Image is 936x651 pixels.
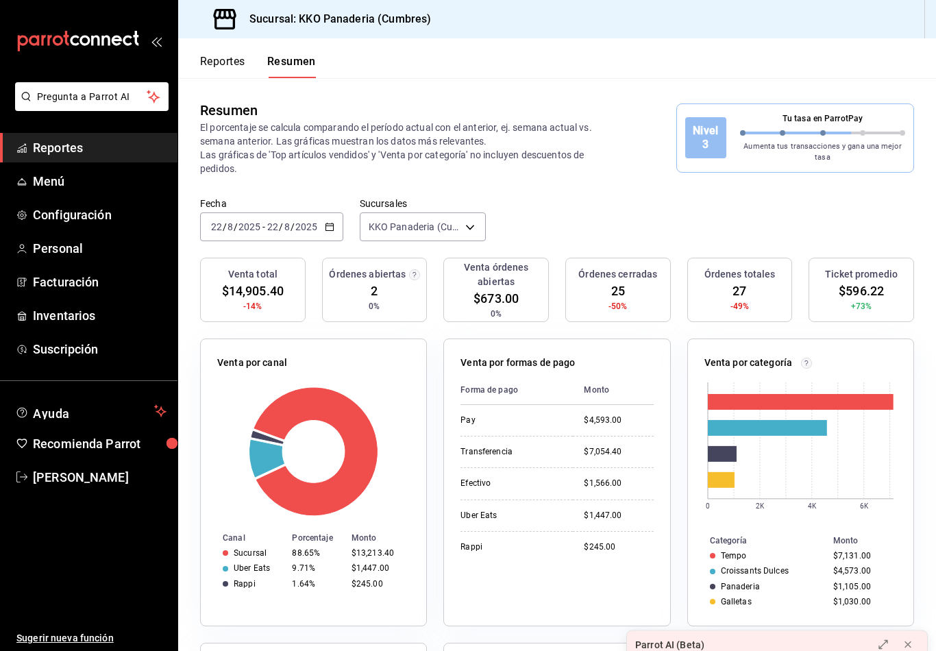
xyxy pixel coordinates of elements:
[721,597,752,606] div: Galletas
[860,502,869,510] text: 6K
[223,221,227,232] span: /
[33,273,167,291] span: Facturación
[200,55,316,78] div: navigation tabs
[234,221,238,232] span: /
[346,530,426,545] th: Monto
[833,597,891,606] div: $1,030.00
[833,551,891,561] div: $7,131.00
[685,117,726,158] div: Nivel 3
[33,206,167,224] span: Configuración
[491,308,502,320] span: 0%
[210,221,223,232] input: --
[33,340,167,358] span: Suscripción
[460,446,562,458] div: Transferencia
[740,141,905,164] p: Aumenta tus transacciones y gana una mejor tasa
[217,356,287,370] p: Venta por canal
[449,260,543,289] h3: Venta órdenes abiertas
[584,510,653,521] div: $1,447.00
[460,541,562,553] div: Rappi
[238,221,261,232] input: ----
[688,533,828,548] th: Categoría
[704,356,793,370] p: Venta por categoría
[262,221,265,232] span: -
[851,300,872,312] span: +73%
[200,199,343,208] label: Fecha
[721,582,760,591] div: Panaderia
[33,403,149,419] span: Ayuda
[360,199,486,208] label: Sucursales
[352,548,404,558] div: $13,213.40
[573,376,653,405] th: Monto
[608,300,628,312] span: -50%
[291,221,295,232] span: /
[37,90,147,104] span: Pregunta a Parrot AI
[584,478,653,489] div: $1,566.00
[721,566,789,576] div: Croissants Dulces
[292,563,340,573] div: 9.71%
[833,566,891,576] div: $4,573.00
[295,221,318,232] input: ----
[200,55,245,78] button: Reportes
[15,82,169,111] button: Pregunta a Parrot AI
[279,221,283,232] span: /
[352,579,404,589] div: $245.00
[808,502,817,510] text: 4K
[234,579,256,589] div: Rappi
[267,55,316,78] button: Resumen
[292,548,340,558] div: 88.65%
[286,530,345,545] th: Porcentaje
[234,563,270,573] div: Uber Eats
[584,541,653,553] div: $245.00
[473,289,519,308] span: $673.00
[267,221,279,232] input: --
[200,100,258,121] div: Resumen
[33,239,167,258] span: Personal
[33,138,167,157] span: Reportes
[839,282,884,300] span: $596.22
[234,548,267,558] div: Sucursal
[200,121,617,175] p: El porcentaje se calcula comparando el período actual con el anterior, ej. semana actual vs. sema...
[706,502,710,510] text: 0
[756,502,765,510] text: 2K
[460,376,573,405] th: Forma de pago
[369,220,460,234] span: KKO Panaderia (Cumbres)
[740,112,905,125] p: Tu tasa en ParrotPay
[284,221,291,232] input: --
[10,99,169,114] a: Pregunta a Parrot AI
[227,221,234,232] input: --
[352,563,404,573] div: $1,447.00
[329,267,406,282] h3: Órdenes abiertas
[243,300,262,312] span: -14%
[33,434,167,453] span: Recomienda Parrot
[33,306,167,325] span: Inventarios
[369,300,380,312] span: 0%
[730,300,750,312] span: -49%
[704,267,776,282] h3: Órdenes totales
[33,172,167,191] span: Menú
[584,446,653,458] div: $7,054.40
[460,510,562,521] div: Uber Eats
[16,631,167,646] span: Sugerir nueva función
[828,533,913,548] th: Monto
[460,478,562,489] div: Efectivo
[611,282,625,300] span: 25
[201,530,286,545] th: Canal
[228,267,278,282] h3: Venta total
[33,468,167,487] span: [PERSON_NAME]
[292,579,340,589] div: 1.64%
[460,356,575,370] p: Venta por formas de pago
[833,582,891,591] div: $1,105.00
[578,267,657,282] h3: Órdenes cerradas
[825,267,898,282] h3: Ticket promedio
[460,415,562,426] div: Pay
[721,551,747,561] div: Tempo
[151,36,162,47] button: open_drawer_menu
[238,11,431,27] h3: Sucursal: KKO Panaderia (Cumbres)
[584,415,653,426] div: $4,593.00
[222,282,284,300] span: $14,905.40
[371,282,378,300] span: 2
[732,282,746,300] span: 27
